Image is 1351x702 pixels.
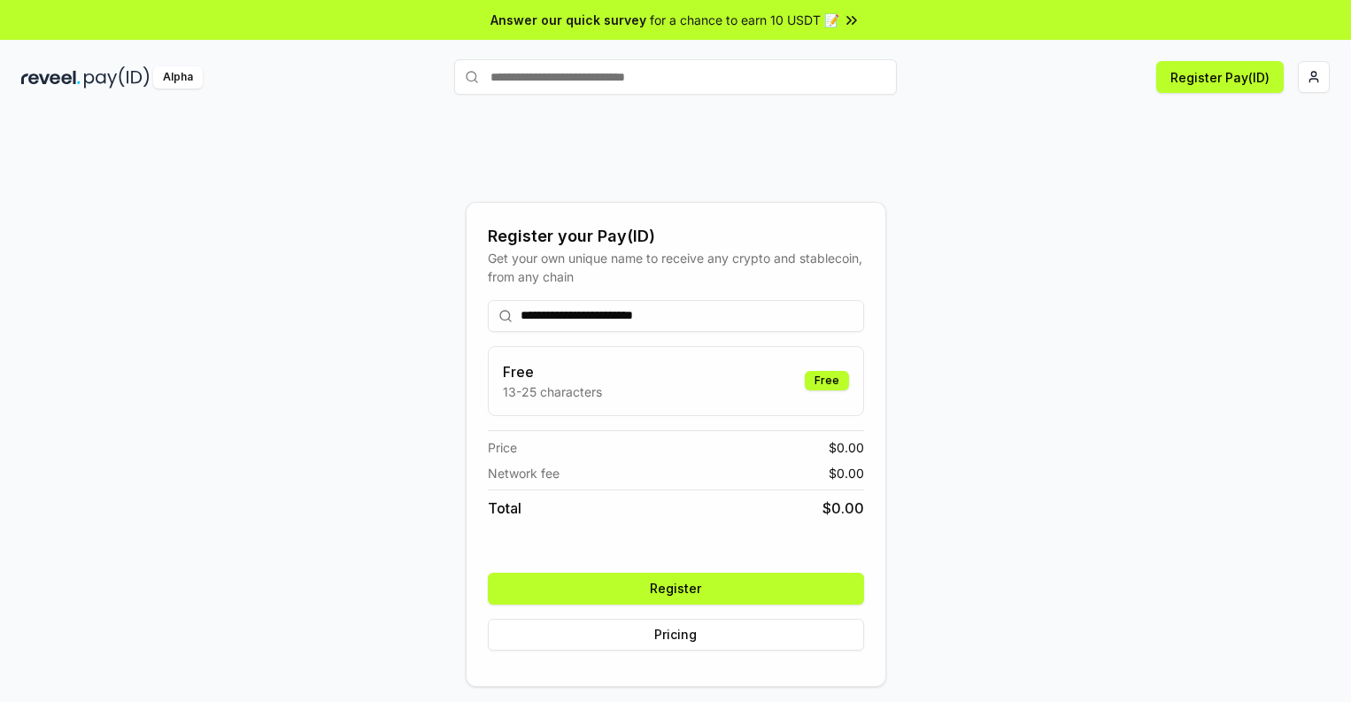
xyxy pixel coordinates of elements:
[829,464,864,482] span: $ 0.00
[490,11,646,29] span: Answer our quick survey
[488,573,864,605] button: Register
[488,224,864,249] div: Register your Pay(ID)
[822,498,864,519] span: $ 0.00
[488,249,864,286] div: Get your own unique name to receive any crypto and stablecoin, from any chain
[488,464,560,482] span: Network fee
[829,438,864,457] span: $ 0.00
[488,438,517,457] span: Price
[84,66,150,89] img: pay_id
[488,498,521,519] span: Total
[21,66,81,89] img: reveel_dark
[503,382,602,401] p: 13-25 characters
[488,619,864,651] button: Pricing
[153,66,203,89] div: Alpha
[503,361,602,382] h3: Free
[805,371,849,390] div: Free
[650,11,839,29] span: for a chance to earn 10 USDT 📝
[1156,61,1284,93] button: Register Pay(ID)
